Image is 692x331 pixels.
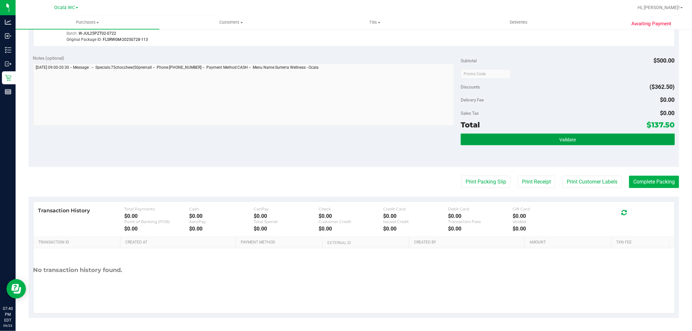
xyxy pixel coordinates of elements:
div: $0.00 [254,226,318,232]
div: $0.00 [448,226,513,232]
iframe: Resource center [6,279,26,299]
div: $0.00 [124,213,189,219]
span: $0.00 [660,96,675,103]
div: Issued Credit [383,219,448,224]
div: Transaction Fees [448,219,513,224]
div: $0.00 [189,213,254,219]
a: Deliveries [447,16,590,29]
div: $0.00 [448,213,513,219]
span: W-JUL25PZT02-0722 [79,31,116,36]
span: $500.00 [654,57,675,64]
p: 09/23 [3,323,13,328]
div: $0.00 [383,226,448,232]
div: Customer Credit [319,219,383,224]
span: FLSRWGM-20250728-113 [103,37,148,42]
a: Payment Method [241,240,320,245]
div: $0.00 [513,213,577,219]
div: $0.00 [254,213,318,219]
span: Ocala WC [54,5,75,10]
span: Sales Tax [461,111,479,116]
span: Subtotal [461,58,477,63]
div: $0.00 [124,226,189,232]
span: Purchases [16,19,159,25]
inline-svg: Retail [5,75,11,81]
span: Customers [160,19,303,25]
div: Total Spendr [254,219,318,224]
div: Gift Card [513,207,577,211]
div: CanPay [254,207,318,211]
span: Delivery Fee [461,97,484,102]
div: Total Payments [124,207,189,211]
div: $0.00 [383,213,448,219]
a: Tills [303,16,447,29]
span: Tills [303,19,446,25]
span: $137.50 [647,120,675,129]
span: Deliveries [501,19,536,25]
th: External ID [322,237,409,249]
a: Created By [414,240,522,245]
span: Total [461,120,480,129]
button: Print Packing Slip [461,176,510,188]
a: Purchases [16,16,159,29]
inline-svg: Inbound [5,33,11,39]
a: Txn Fee [616,240,667,245]
span: Notes (optional) [33,55,65,61]
div: Point of Banking (POB) [124,219,189,224]
a: Amount [530,240,609,245]
div: $0.00 [319,226,383,232]
p: 07:40 PM EDT [3,306,13,323]
inline-svg: Inventory [5,47,11,53]
div: AeroPay [189,219,254,224]
button: Print Customer Labels [563,176,622,188]
div: Debit Card [448,207,513,211]
div: Cash [189,207,254,211]
button: Validate [461,134,674,145]
span: Batch: [67,31,78,36]
span: ($362.50) [650,83,675,90]
inline-svg: Outbound [5,61,11,67]
span: Awaiting Payment [631,20,671,28]
button: Print Receipt [518,176,555,188]
div: $0.00 [189,226,254,232]
a: Customers [159,16,303,29]
button: Complete Packing [629,176,679,188]
inline-svg: Analytics [5,19,11,25]
div: $0.00 [513,226,577,232]
span: Hi, [PERSON_NAME]! [637,5,680,10]
div: Check [319,207,383,211]
div: No transaction history found. [33,248,123,292]
div: Credit Card [383,207,448,211]
span: $0.00 [660,110,675,116]
input: Promo Code [461,69,511,79]
div: Voided [513,219,577,224]
inline-svg: Reports [5,89,11,95]
a: Created At [125,240,233,245]
span: Discounts [461,81,480,93]
span: Validate [559,137,576,142]
a: Transaction ID [38,240,118,245]
div: $0.00 [319,213,383,219]
span: Original Package ID: [67,37,102,42]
